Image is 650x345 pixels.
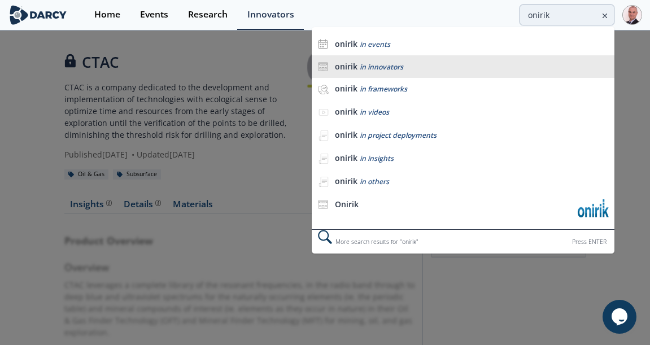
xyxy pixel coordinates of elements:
[578,199,609,217] img: Onirik
[247,10,294,19] div: Innovators
[360,107,389,117] span: in videos
[360,177,389,186] span: in others
[312,229,614,254] div: More search results for " onirik "
[335,152,357,163] b: onirik
[572,236,607,248] div: Press ENTER
[318,39,328,49] img: icon
[318,199,328,209] img: icon
[335,83,357,94] b: onirik
[360,84,407,94] span: in frameworks
[520,5,614,25] input: Advanced Search
[318,62,328,72] img: icon
[360,62,403,72] span: in innovators
[360,40,390,49] span: in events
[603,300,639,334] iframe: chat widget
[8,5,68,25] img: logo-wide.svg
[335,176,357,186] b: onirik
[335,61,357,72] b: onirik
[188,10,228,19] div: Research
[622,5,642,25] img: Profile
[335,38,357,49] b: onirik
[335,106,357,117] b: onirik
[94,10,120,19] div: Home
[335,129,357,140] b: onirik
[360,154,394,163] span: in insights
[140,10,168,19] div: Events
[335,199,572,209] div: Onirik
[360,130,437,140] span: in project deployments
